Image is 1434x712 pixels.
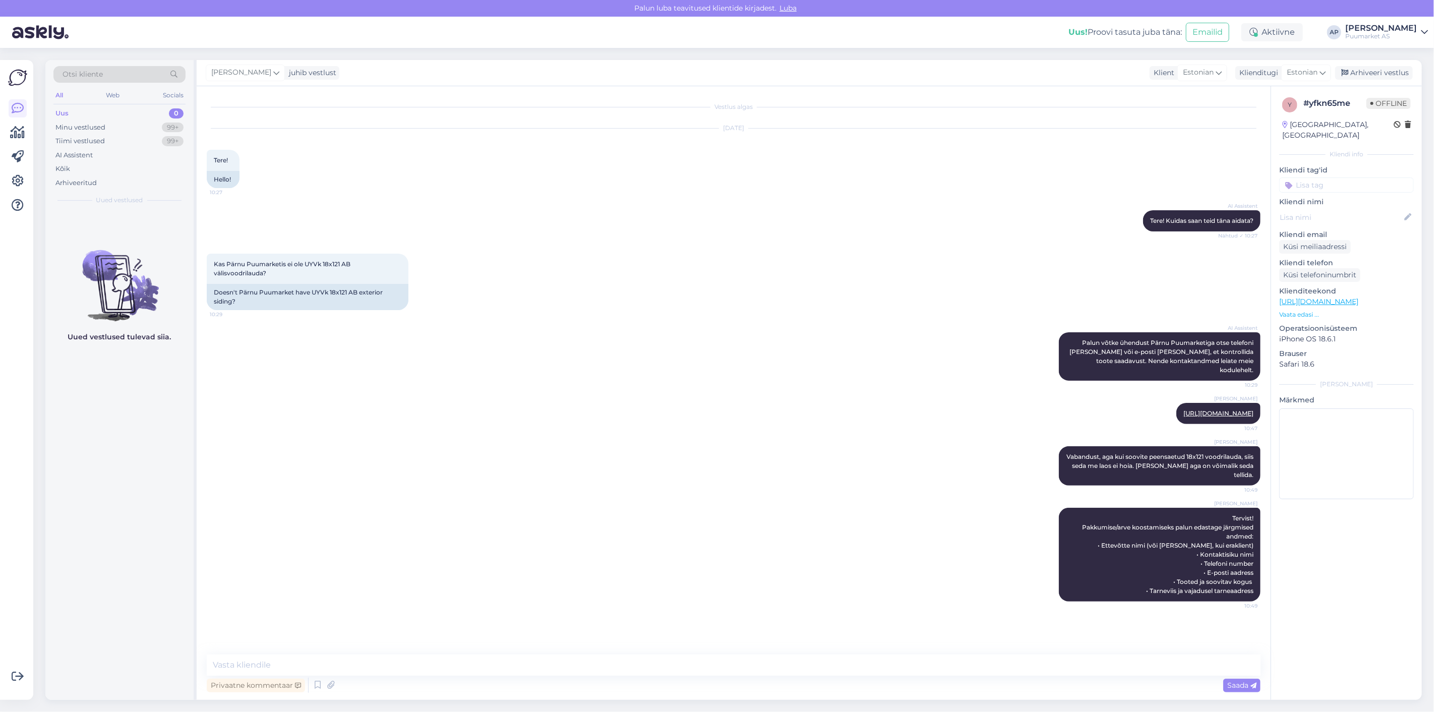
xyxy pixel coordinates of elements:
[1235,68,1278,78] div: Klienditugi
[8,68,27,87] img: Askly Logo
[1241,23,1303,41] div: Aktiivne
[1214,438,1258,446] span: [PERSON_NAME]
[1214,395,1258,402] span: [PERSON_NAME]
[1279,229,1414,240] p: Kliendi email
[68,332,171,342] p: Uued vestlused tulevad siia.
[1279,297,1358,306] a: [URL][DOMAIN_NAME]
[1186,23,1229,42] button: Emailid
[207,284,408,310] div: Doesn't Pärnu Puumarket have UYVk 18x121 AB exterior siding?
[53,89,65,102] div: All
[211,67,271,78] span: [PERSON_NAME]
[1220,486,1258,494] span: 10:49
[161,89,186,102] div: Socials
[1345,24,1428,40] a: [PERSON_NAME]Puumarket AS
[285,68,336,78] div: juhib vestlust
[63,69,103,80] span: Otsi kliente
[1282,120,1394,141] div: [GEOGRAPHIC_DATA], [GEOGRAPHIC_DATA]
[55,108,69,118] div: Uus
[1220,324,1258,332] span: AI Assistent
[207,124,1261,133] div: [DATE]
[1220,425,1258,432] span: 10:47
[55,164,70,174] div: Kõik
[1220,202,1258,210] span: AI Assistent
[1220,602,1258,610] span: 10:49
[1220,381,1258,389] span: 10:29
[45,232,194,323] img: No chats
[104,89,122,102] div: Web
[55,123,105,133] div: Minu vestlused
[214,260,352,277] span: Kas Pärnu Puumarketis ei ole UYVk 18x121 AB välisvoodrilauda?
[1183,67,1214,78] span: Estonian
[162,123,184,133] div: 99+
[55,178,97,188] div: Arhiveeritud
[1068,26,1182,38] div: Proovi tasuta juba täna:
[162,136,184,146] div: 99+
[55,150,93,160] div: AI Assistent
[1345,24,1417,32] div: [PERSON_NAME]
[1279,150,1414,159] div: Kliendi info
[1280,212,1402,223] input: Lisa nimi
[1327,25,1341,39] div: AP
[776,4,800,13] span: Luba
[210,189,248,196] span: 10:27
[1279,310,1414,319] p: Vaata edasi ...
[1335,66,1413,80] div: Arhiveeri vestlus
[1279,258,1414,268] p: Kliendi telefon
[1279,197,1414,207] p: Kliendi nimi
[214,156,228,164] span: Tere!
[1279,177,1414,193] input: Lisa tag
[1279,359,1414,370] p: Safari 18.6
[1345,32,1417,40] div: Puumarket AS
[207,171,240,188] div: Hello!
[1227,681,1257,690] span: Saada
[1218,232,1258,240] span: Nähtud ✓ 10:27
[1279,334,1414,344] p: iPhone OS 18.6.1
[1279,380,1414,389] div: [PERSON_NAME]
[96,196,143,205] span: Uued vestlused
[1366,98,1411,109] span: Offline
[1279,286,1414,296] p: Klienditeekond
[1069,339,1255,374] span: Palun võtke ühendust Pärnu Puumarketiga otse telefoni [PERSON_NAME] või e-posti [PERSON_NAME], et...
[169,108,184,118] div: 0
[1279,348,1414,359] p: Brauser
[1214,500,1258,507] span: [PERSON_NAME]
[1068,27,1088,37] b: Uus!
[1303,97,1366,109] div: # yfkn65me
[1287,67,1318,78] span: Estonian
[1183,409,1253,417] a: [URL][DOMAIN_NAME]
[210,311,248,318] span: 10:29
[1279,323,1414,334] p: Operatsioonisüsteem
[1279,268,1360,282] div: Küsi telefoninumbrit
[1150,68,1174,78] div: Klient
[55,136,105,146] div: Tiimi vestlused
[1279,240,1351,254] div: Küsi meiliaadressi
[1150,217,1253,224] span: Tere! Kuidas saan teid täna aidata?
[1279,395,1414,405] p: Märkmed
[207,679,305,692] div: Privaatne kommentaar
[1279,165,1414,175] p: Kliendi tag'id
[207,102,1261,111] div: Vestlus algas
[1066,453,1255,479] span: Vabandust, aga kui soovite peensaetud 18x121 voodrilauda, siis seda me laos ei hoia. [PERSON_NAME...
[1288,101,1292,108] span: y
